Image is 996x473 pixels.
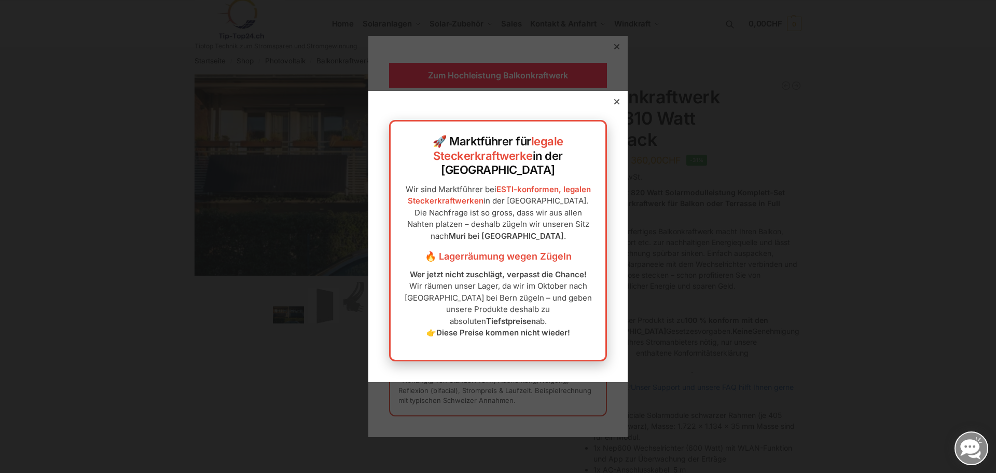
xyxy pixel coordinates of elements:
[408,184,591,206] a: ESTI-konformen, legalen Steckerkraftwerken
[401,250,595,263] h3: 🔥 Lagerräumung wegen Zügeln
[486,316,536,326] strong: Tiefstpreisen
[436,328,570,337] strong: Diese Preise kommen nicht wieder!
[410,269,587,279] strong: Wer jetzt nicht zuschlägt, verpasst die Chance!
[401,269,595,339] p: Wir räumen unser Lager, da wir im Oktober nach [GEOGRAPHIC_DATA] bei Bern zügeln – und geben unse...
[449,231,564,241] strong: Muri bei [GEOGRAPHIC_DATA]
[433,134,563,163] a: legale Steckerkraftwerke
[401,134,595,178] h2: 🚀 Marktführer für in der [GEOGRAPHIC_DATA]
[401,184,595,242] p: Wir sind Marktführer bei in der [GEOGRAPHIC_DATA]. Die Nachfrage ist so gross, dass wir aus allen...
